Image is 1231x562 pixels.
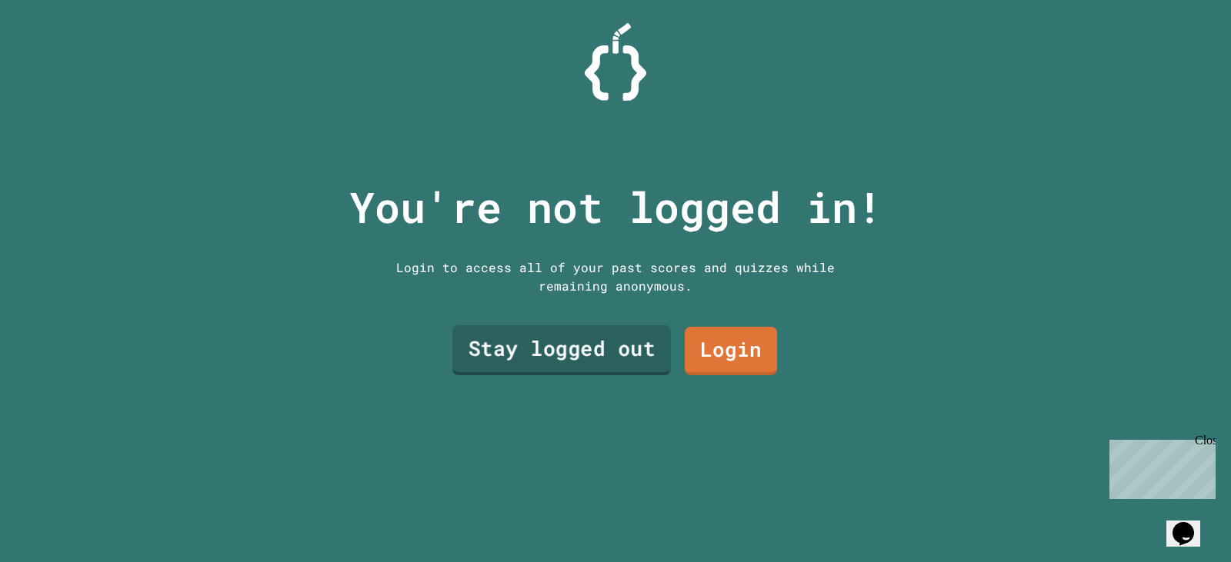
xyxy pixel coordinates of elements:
a: Stay logged out [452,325,671,375]
div: Login to access all of your past scores and quizzes while remaining anonymous. [385,258,846,295]
iframe: chat widget [1103,434,1216,499]
iframe: chat widget [1166,500,1216,547]
img: Logo.svg [585,23,646,101]
div: Chat with us now!Close [6,6,106,98]
p: You're not logged in! [349,175,882,239]
a: Login [685,327,777,375]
